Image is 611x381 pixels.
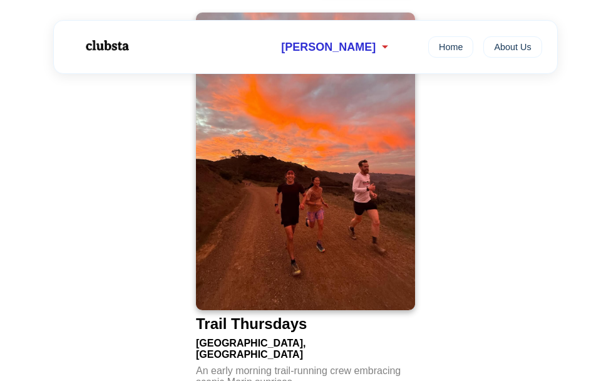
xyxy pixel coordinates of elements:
[428,36,473,58] a: Home
[281,41,376,54] span: [PERSON_NAME]
[196,315,307,333] div: Trail Thursdays
[69,30,144,61] img: Logo
[483,36,542,58] a: About Us
[196,333,415,360] div: [GEOGRAPHIC_DATA], [GEOGRAPHIC_DATA]
[196,13,415,310] img: Trail Thursdays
